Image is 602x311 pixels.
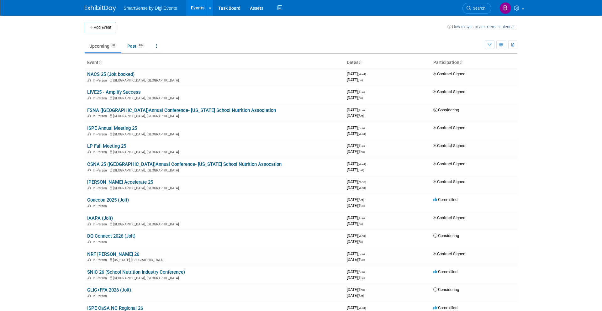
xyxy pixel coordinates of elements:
span: (Tue) [358,258,365,261]
span: Contract Signed [433,125,465,130]
span: In-Person [93,258,109,262]
span: Committed [433,269,457,274]
span: Contract Signed [433,71,465,76]
span: (Tue) [358,90,365,94]
span: [DATE] [347,185,366,190]
span: - [367,305,368,310]
span: [DATE] [347,179,368,184]
div: [GEOGRAPHIC_DATA], [GEOGRAPHIC_DATA] [87,95,342,100]
span: [DATE] [347,161,368,166]
div: [GEOGRAPHIC_DATA], [GEOGRAPHIC_DATA] [87,275,342,280]
a: Conecon 2025 (Jolt) [87,197,129,203]
img: In-Person Event [87,240,91,243]
th: Dates [344,57,431,68]
span: [DATE] [347,287,367,292]
span: [DATE] [347,203,365,208]
span: In-Person [93,114,109,118]
span: [DATE] [347,221,363,226]
div: [GEOGRAPHIC_DATA], [GEOGRAPHIC_DATA] [87,221,342,226]
div: [GEOGRAPHIC_DATA], [GEOGRAPHIC_DATA] [87,131,342,136]
span: In-Person [93,240,109,244]
img: In-Person Event [87,150,91,153]
span: - [367,161,368,166]
a: LP Fall Meeting 25 [87,143,126,149]
span: In-Person [93,78,109,82]
span: - [367,71,368,76]
a: IAAPA (Jolt) [87,215,113,221]
img: In-Person Event [87,222,91,225]
img: In-Person Event [87,204,91,207]
a: DQ Connect 2026 (Jolt) [87,233,135,239]
span: - [366,143,367,148]
span: - [366,125,367,130]
img: In-Person Event [87,96,91,99]
span: In-Person [93,294,109,298]
span: [DATE] [347,269,367,274]
span: [DATE] [347,113,364,118]
span: - [366,108,367,112]
span: Contract Signed [433,215,465,220]
span: [DATE] [347,197,366,202]
span: (Sat) [358,294,364,298]
span: [DATE] [347,149,365,154]
span: In-Person [93,96,109,100]
div: [GEOGRAPHIC_DATA], [GEOGRAPHIC_DATA] [87,185,342,190]
span: Contract Signed [433,89,465,94]
span: In-Person [93,186,109,190]
div: [GEOGRAPHIC_DATA], [GEOGRAPHIC_DATA] [87,149,342,154]
a: FSNA ([GEOGRAPHIC_DATA])Annual Conference- [US_STATE] School Nutrition Association [87,108,276,113]
span: (Sun) [358,252,365,256]
img: In-Person Event [87,186,91,189]
img: In-Person Event [87,294,91,297]
span: - [366,269,367,274]
span: Contract Signed [433,179,465,184]
span: (Wed) [358,132,366,136]
div: [GEOGRAPHIC_DATA], [GEOGRAPHIC_DATA] [87,77,342,82]
a: Sort by Start Date [358,60,362,65]
a: How to sync to an external calendar... [447,24,517,29]
a: ISPE CaSA NC Regional 26 [87,305,143,311]
span: (Wed) [358,234,366,238]
span: - [367,179,368,184]
a: Sort by Event Name [98,60,102,65]
th: Participation [431,57,517,68]
span: (Wed) [358,162,366,166]
span: [DATE] [347,167,364,172]
span: Contract Signed [433,251,465,256]
img: Brooke Howes [499,2,511,14]
span: Considering [433,287,459,292]
span: (Wed) [358,72,366,76]
th: Event [85,57,344,68]
a: Upcoming30 [85,40,121,52]
a: NRF [PERSON_NAME] 26 [87,251,139,257]
span: (Thu) [358,150,365,154]
span: Contract Signed [433,161,465,166]
span: [DATE] [347,89,367,94]
a: ISPE Annual Meeting 25 [87,125,137,131]
span: (Thu) [358,108,365,112]
img: ExhibitDay [85,5,116,12]
span: - [366,215,367,220]
span: - [366,287,367,292]
span: (Sat) [358,168,364,172]
a: [PERSON_NAME] Accelerate 25 [87,179,153,185]
span: - [367,233,368,238]
span: Committed [433,197,457,202]
span: In-Person [93,276,109,280]
button: Add Event [85,22,116,33]
a: GLIC+FFA 2026 (Jolt) [87,287,131,293]
span: (Sat) [358,114,364,118]
div: [GEOGRAPHIC_DATA], [GEOGRAPHIC_DATA] [87,167,342,172]
span: [DATE] [347,95,363,100]
span: - [366,251,367,256]
span: [DATE] [347,125,367,130]
span: [DATE] [347,143,367,148]
span: Considering [433,108,459,112]
span: - [366,89,367,94]
img: In-Person Event [87,258,91,261]
a: Past139 [123,40,150,52]
span: [DATE] [347,293,364,298]
span: In-Person [93,150,109,154]
a: CSNA 25 ([GEOGRAPHIC_DATA])Annual Conference- [US_STATE] School Nutrition Assocation [87,161,282,167]
a: Sort by Participation Type [459,60,462,65]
